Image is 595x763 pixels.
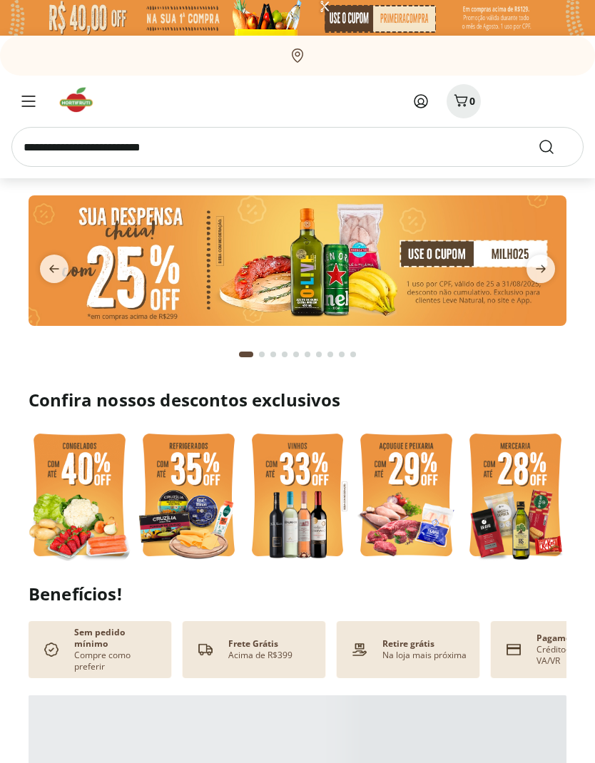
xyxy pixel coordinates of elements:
[11,84,46,118] button: Menu
[29,429,131,565] img: feira
[347,337,359,372] button: Go to page 10 from fs-carousel
[302,337,313,372] button: Go to page 6 from fs-carousel
[515,255,566,283] button: next
[256,337,268,372] button: Go to page 2 from fs-carousel
[464,429,566,565] img: mercearia
[469,94,475,108] span: 0
[194,638,217,661] img: truck
[29,255,80,283] button: previous
[348,638,371,661] img: payment
[29,389,566,411] h2: Confira nossos descontos exclusivos
[538,138,572,155] button: Submit Search
[228,650,293,661] p: Acima de R$399
[11,127,584,167] input: search
[279,337,290,372] button: Go to page 4 from fs-carousel
[313,337,325,372] button: Go to page 7 from fs-carousel
[447,84,481,118] button: Carrinho
[355,429,457,565] img: açougue
[138,429,240,565] img: refrigerados
[336,337,347,372] button: Go to page 9 from fs-carousel
[29,195,566,326] img: cupom
[74,650,160,672] p: Compre como preferir
[382,638,434,650] p: Retire grátis
[290,337,302,372] button: Go to page 5 from fs-carousel
[325,337,336,372] button: Go to page 8 from fs-carousel
[382,650,467,661] p: Na loja mais próxima
[268,337,279,372] button: Go to page 3 from fs-carousel
[40,638,63,661] img: check
[236,337,256,372] button: Current page from fs-carousel
[502,638,525,661] img: card
[57,86,105,114] img: Hortifruti
[247,429,349,565] img: vinho
[536,633,585,644] p: Pagamento
[228,638,278,650] p: Frete Grátis
[74,627,160,650] p: Sem pedido mínimo
[29,584,566,604] h2: Benefícios!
